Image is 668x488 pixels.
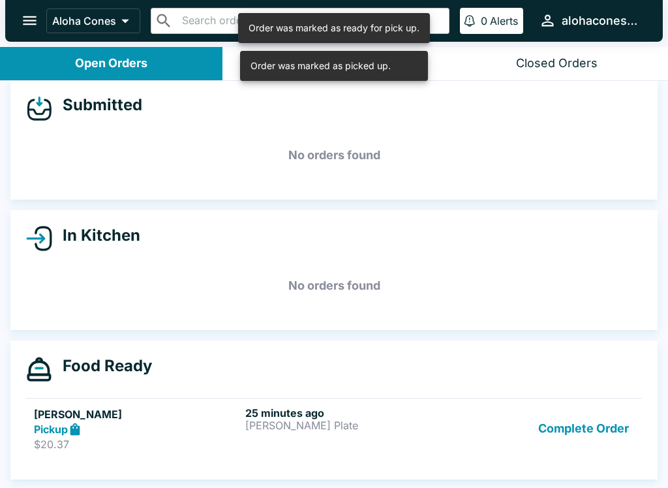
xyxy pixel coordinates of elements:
strong: Pickup [34,423,68,436]
button: Complete Order [533,406,634,451]
p: $20.37 [34,438,240,451]
div: Closed Orders [516,56,598,71]
p: [PERSON_NAME] Plate [245,419,451,431]
button: Aloha Cones [46,8,140,33]
div: Order was marked as ready for pick up. [249,17,419,39]
h5: No orders found [26,132,642,179]
button: alohacones808 [534,7,647,35]
h4: Food Ready [52,356,152,376]
input: Search orders by name or phone number [178,12,444,30]
p: Aloha Cones [52,14,116,27]
h5: [PERSON_NAME] [34,406,240,422]
h4: In Kitchen [52,226,140,245]
p: Alerts [490,14,518,27]
h6: 25 minutes ago [245,406,451,419]
h5: No orders found [26,262,642,309]
p: 0 [481,14,487,27]
a: [PERSON_NAME]Pickup$20.3725 minutes ago[PERSON_NAME] PlateComplete Order [26,398,642,459]
h4: Submitted [52,95,142,115]
div: alohacones808 [562,13,642,29]
div: Open Orders [75,56,147,71]
div: Order was marked as picked up. [250,55,391,77]
button: open drawer [13,4,46,37]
